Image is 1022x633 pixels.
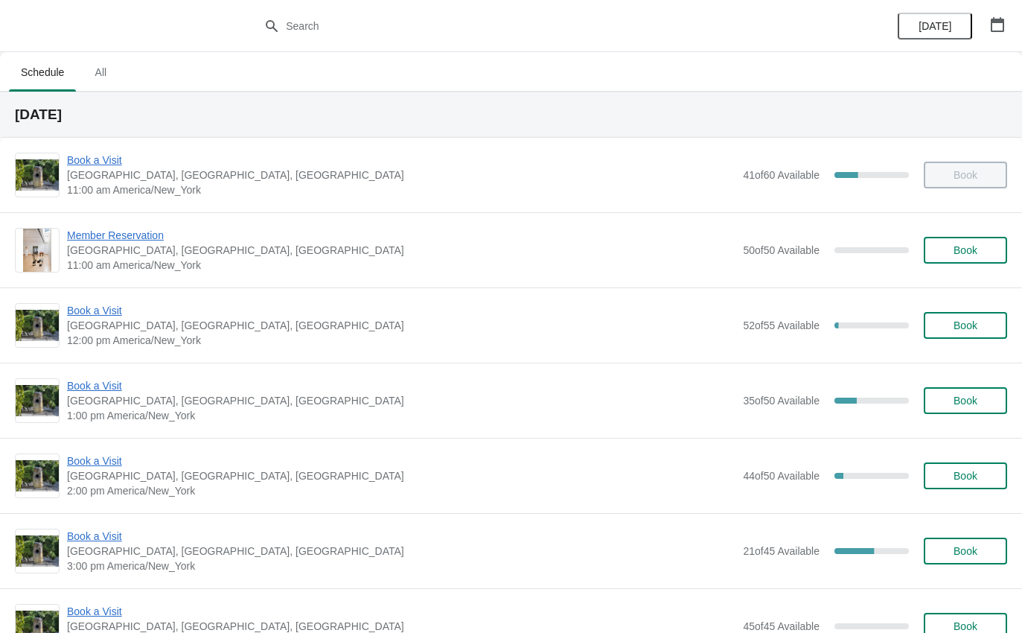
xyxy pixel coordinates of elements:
button: Book [924,462,1007,489]
span: Schedule [9,59,76,86]
span: Book [954,395,977,407]
span: 11:00 am America/New_York [67,258,735,273]
span: [GEOGRAPHIC_DATA], [GEOGRAPHIC_DATA], [GEOGRAPHIC_DATA] [67,318,735,333]
input: Search [285,13,767,39]
span: Book a Visit [67,529,735,544]
span: Book a Visit [67,303,735,318]
img: Book a Visit | The Noguchi Museum, 33rd Road, Queens, NY, USA | 11:00 am America/New_York [16,159,59,191]
span: [DATE] [919,20,951,32]
span: 2:00 pm America/New_York [67,483,735,498]
span: 12:00 pm America/New_York [67,333,735,348]
span: 21 of 45 Available [743,545,820,557]
span: [GEOGRAPHIC_DATA], [GEOGRAPHIC_DATA], [GEOGRAPHIC_DATA] [67,243,735,258]
span: Book [954,620,977,632]
span: [GEOGRAPHIC_DATA], [GEOGRAPHIC_DATA], [GEOGRAPHIC_DATA] [67,468,735,483]
span: 52 of 55 Available [743,319,820,331]
img: Book a Visit | The Noguchi Museum, 33rd Road, Queens, NY, USA | 12:00 pm America/New_York [16,310,59,341]
span: 44 of 50 Available [743,470,820,482]
span: Book [954,470,977,482]
span: Book a Visit [67,153,735,168]
img: Book a Visit | The Noguchi Museum, 33rd Road, Queens, NY, USA | 2:00 pm America/New_York [16,460,59,492]
h2: [DATE] [15,107,1007,122]
span: 3:00 pm America/New_York [67,559,735,573]
span: 41 of 60 Available [743,169,820,181]
span: Book a Visit [67,378,735,393]
span: All [82,59,119,86]
span: 1:00 pm America/New_York [67,408,735,423]
span: Book [954,319,977,331]
img: Member Reservation | The Noguchi Museum, 33rd Road, Queens, NY, USA | 11:00 am America/New_York [23,229,52,272]
img: Book a Visit | The Noguchi Museum, 33rd Road, Queens, NY, USA | 3:00 pm America/New_York [16,535,59,567]
button: Book [924,538,1007,564]
span: [GEOGRAPHIC_DATA], [GEOGRAPHIC_DATA], [GEOGRAPHIC_DATA] [67,393,735,408]
span: Book [954,545,977,557]
img: Book a Visit | The Noguchi Museum, 33rd Road, Queens, NY, USA | 1:00 pm America/New_York [16,385,59,416]
span: Book [954,244,977,256]
span: 11:00 am America/New_York [67,182,735,197]
span: 45 of 45 Available [743,620,820,632]
span: Member Reservation [67,228,735,243]
span: 50 of 50 Available [743,244,820,256]
button: Book [924,312,1007,339]
span: [GEOGRAPHIC_DATA], [GEOGRAPHIC_DATA], [GEOGRAPHIC_DATA] [67,544,735,559]
span: 35 of 50 Available [743,395,820,407]
span: Book a Visit [67,604,735,619]
button: Book [924,387,1007,414]
button: [DATE] [898,13,972,39]
span: Book a Visit [67,454,735,468]
button: Book [924,237,1007,264]
span: [GEOGRAPHIC_DATA], [GEOGRAPHIC_DATA], [GEOGRAPHIC_DATA] [67,168,735,182]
